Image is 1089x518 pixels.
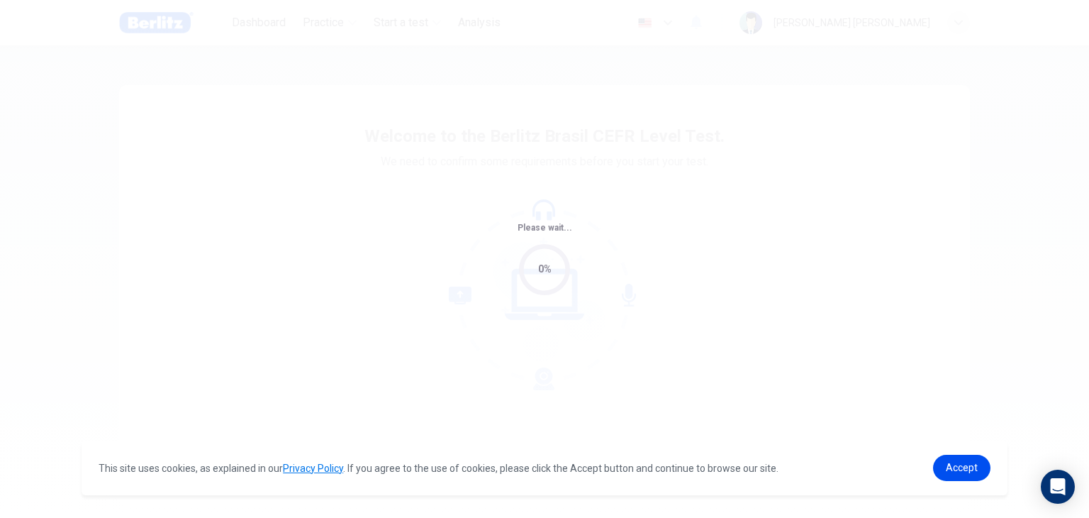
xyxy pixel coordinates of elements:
div: Open Intercom Messenger [1041,470,1075,504]
a: dismiss cookie message [933,455,990,481]
div: 0% [538,261,552,277]
span: Please wait... [518,223,572,233]
span: Accept [946,462,978,473]
span: This site uses cookies, as explained in our . If you agree to the use of cookies, please click th... [99,463,778,474]
a: Privacy Policy [283,463,343,474]
div: cookieconsent [82,441,1007,495]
